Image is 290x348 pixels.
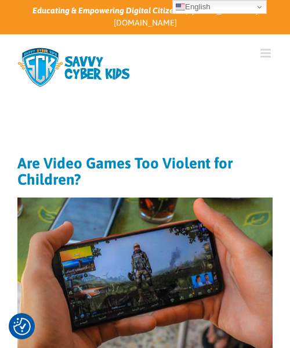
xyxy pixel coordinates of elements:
[32,6,182,15] i: Educating & Empowering Digital Citizens
[17,47,133,88] img: Savvy Cyber Kids Logo
[17,155,273,188] h1: Are Video Games Too Violent for Children?
[13,318,31,335] button: Consent Preferences
[176,2,185,12] img: en
[260,47,273,59] a: Toggle mobile menu
[13,318,31,335] img: Revisit consent button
